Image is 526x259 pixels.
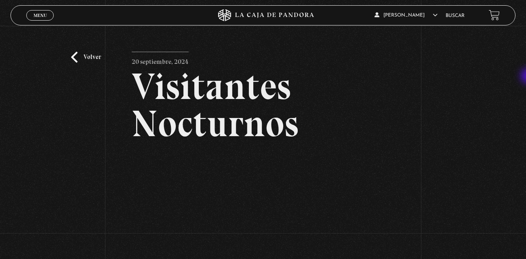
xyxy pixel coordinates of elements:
h2: Visitantes Nocturnos [132,68,394,142]
a: Volver [71,52,101,63]
a: View your shopping cart [489,10,500,21]
span: Cerrar [31,20,50,25]
span: Menu [34,13,47,18]
p: 20 septiembre, 2024 [132,52,189,68]
a: Buscar [446,13,465,18]
span: [PERSON_NAME] [375,13,438,18]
